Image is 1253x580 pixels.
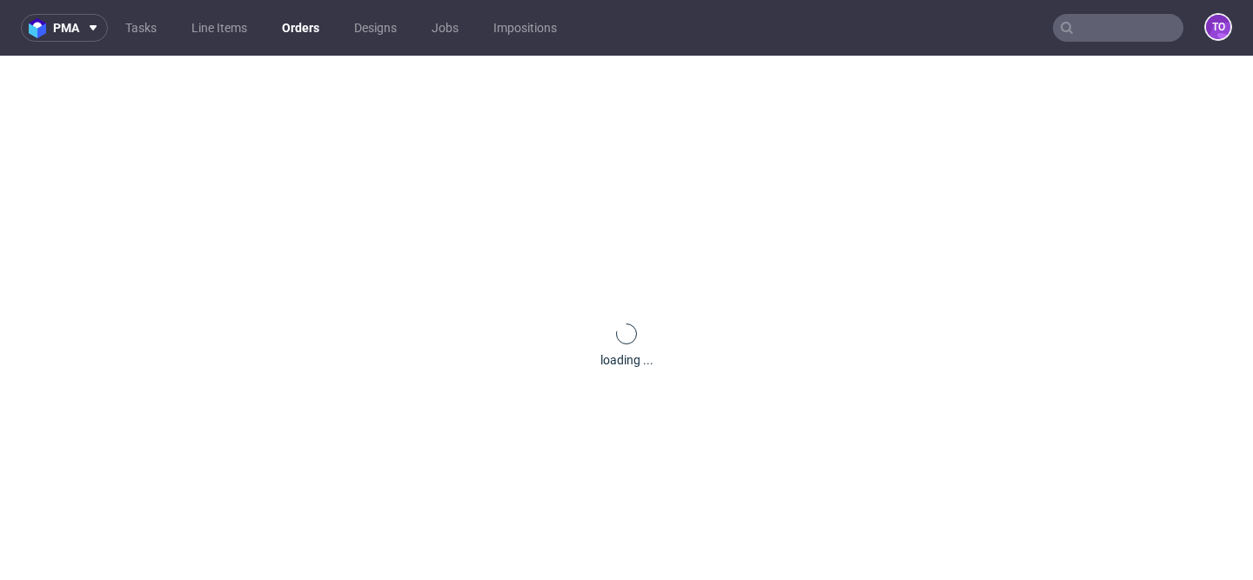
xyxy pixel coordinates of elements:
[115,14,167,42] a: Tasks
[344,14,407,42] a: Designs
[421,14,469,42] a: Jobs
[271,14,330,42] a: Orders
[1206,15,1230,39] figcaption: to
[53,22,79,34] span: pma
[600,351,653,369] div: loading ...
[21,14,108,42] button: pma
[483,14,567,42] a: Impositions
[181,14,258,42] a: Line Items
[29,18,53,38] img: logo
